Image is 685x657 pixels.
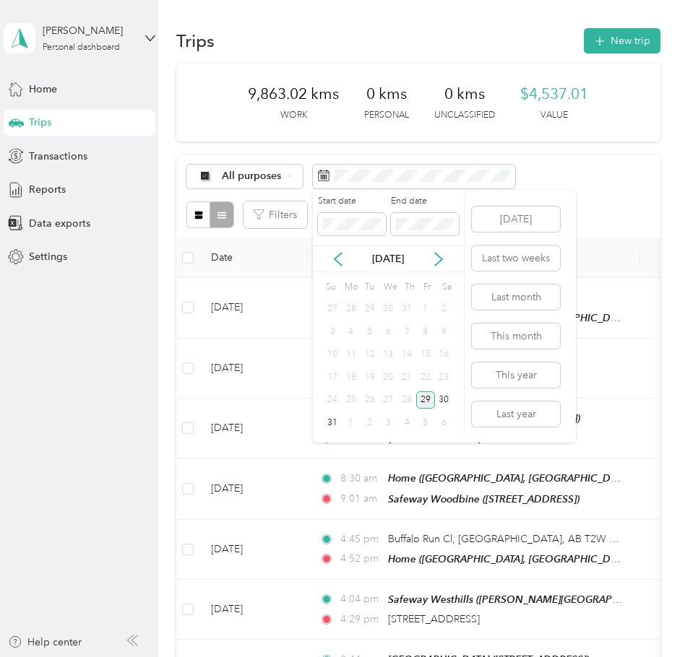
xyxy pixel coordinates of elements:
[29,182,66,197] span: Reports
[416,300,435,318] div: 1
[364,109,409,122] p: Personal
[323,300,342,318] div: 27
[540,109,568,122] p: Value
[472,401,560,427] button: Last year
[323,368,342,386] div: 17
[29,216,90,231] span: Data exports
[397,323,416,341] div: 7
[323,323,342,341] div: 3
[29,115,51,130] span: Trips
[416,391,435,409] div: 29
[342,414,361,432] div: 1
[397,300,416,318] div: 31
[379,391,397,409] div: 27
[416,368,435,386] div: 22
[416,323,435,341] div: 8
[379,414,397,432] div: 3
[342,300,361,318] div: 28
[388,472,633,484] span: Home ([GEOGRAPHIC_DATA], [GEOGRAPHIC_DATA])
[379,346,397,364] div: 13
[308,238,640,278] th: Locations
[361,300,379,318] div: 29
[340,612,382,627] span: 4:29 pm
[342,346,361,364] div: 11
[340,491,382,507] span: 9:01 am
[435,300,454,318] div: 2
[472,206,560,232] button: [DATE]
[323,277,337,297] div: Su
[391,195,459,208] label: End date
[439,277,453,297] div: Sa
[342,368,361,386] div: 18
[340,591,382,607] span: 4:04 pm
[363,277,376,297] div: Tu
[340,531,382,547] span: 4:45 pm
[472,284,560,310] button: Last month
[416,346,435,364] div: 15
[584,28,660,53] button: New trip
[176,33,215,48] h1: Trips
[29,249,67,264] span: Settings
[379,300,397,318] div: 30
[397,414,416,432] div: 4
[323,414,342,432] div: 31
[435,391,454,409] div: 30
[43,23,133,38] div: [PERSON_NAME]
[397,346,416,364] div: 14
[340,551,382,567] span: 4:52 pm
[323,391,342,409] div: 24
[435,323,454,341] div: 9
[318,195,386,208] label: Start date
[248,84,339,104] span: 9,863.02 kms
[379,368,397,386] div: 20
[397,368,416,386] div: 21
[29,149,87,164] span: Transactions
[361,346,379,364] div: 12
[388,493,580,505] span: Safeway Woodbine ([STREET_ADDRESS])
[421,277,435,297] div: Fr
[199,458,308,519] td: [DATE]
[43,43,120,52] div: Personal dashboard
[361,391,379,409] div: 26
[604,576,685,657] iframe: Everlance-gr Chat Button Frame
[358,251,418,266] p: [DATE]
[199,278,308,339] td: [DATE]
[472,245,560,271] button: Last two weeks
[323,346,342,364] div: 10
[472,323,560,349] button: This month
[435,414,454,432] div: 6
[435,368,454,386] div: 23
[199,399,308,458] td: [DATE]
[397,391,416,409] div: 28
[402,277,416,297] div: Th
[342,391,361,409] div: 25
[361,368,379,386] div: 19
[340,471,382,487] span: 8:30 am
[361,323,379,341] div: 5
[199,520,308,580] td: [DATE]
[342,277,358,297] div: Mo
[199,580,308,640] td: [DATE]
[472,362,560,388] button: This year
[29,82,57,97] span: Home
[8,635,82,650] button: Help center
[520,84,588,104] span: $4,537.01
[388,553,633,565] span: Home ([GEOGRAPHIC_DATA], [GEOGRAPHIC_DATA])
[444,84,485,104] span: 0 kms
[244,201,307,228] button: Filters
[435,346,454,364] div: 16
[361,414,379,432] div: 2
[199,339,308,399] td: [DATE]
[381,277,397,297] div: We
[222,171,282,181] span: All purposes
[366,84,407,104] span: 0 kms
[379,323,397,341] div: 6
[388,613,480,625] span: [STREET_ADDRESS]
[199,238,308,278] th: Date
[434,109,495,122] p: Unclassified
[342,323,361,341] div: 4
[416,414,435,432] div: 5
[280,109,307,122] p: Work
